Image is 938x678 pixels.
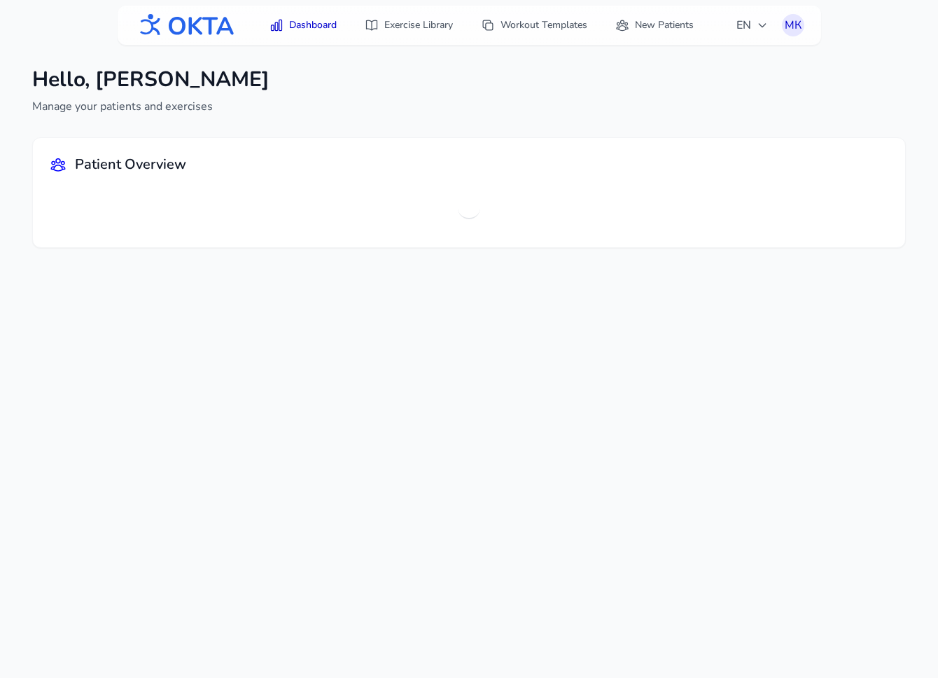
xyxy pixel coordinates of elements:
[261,13,345,38] a: Dashboard
[356,13,461,38] a: Exercise Library
[607,13,702,38] a: New Patients
[134,7,235,43] img: OKTA logo
[32,98,269,115] p: Manage your patients and exercises
[472,13,596,38] a: Workout Templates
[736,17,768,34] span: EN
[75,155,186,174] h2: Patient Overview
[728,11,776,39] button: EN
[782,14,804,36] button: МК
[32,67,269,92] h1: Hello, [PERSON_NAME]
